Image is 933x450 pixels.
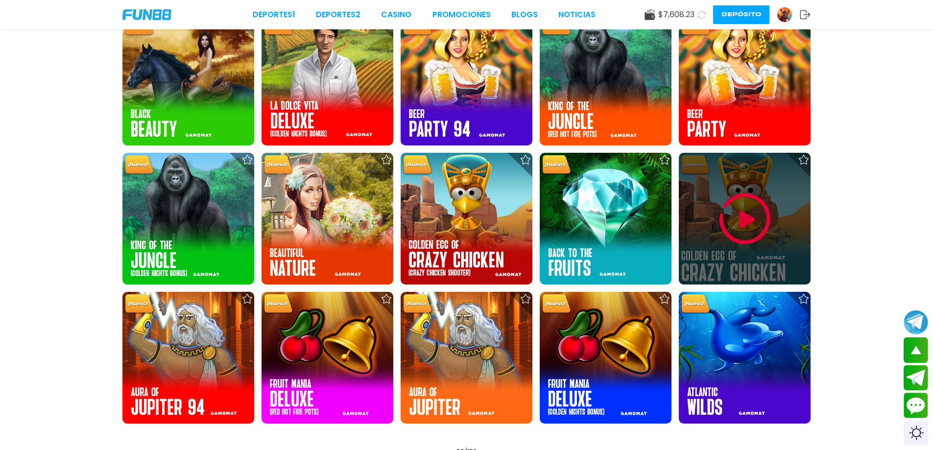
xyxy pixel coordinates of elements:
img: Beer Party [679,14,811,145]
img: Avatar [777,7,792,22]
img: King of the Jungle RHFP [540,14,671,145]
img: Beer Party 94 [401,14,532,145]
img: Company Logo [122,9,171,20]
button: Depósito [713,5,769,24]
img: La Dolce Vita GDN [262,14,393,145]
button: Join telegram [904,365,928,391]
img: Aura of Jupiter 94 [122,292,254,424]
img: Black Beauty [122,14,254,145]
img: Atlantic Wilds [679,292,811,424]
img: New [541,293,573,315]
img: New [680,293,712,315]
img: New [402,154,433,176]
button: scroll up [904,337,928,363]
img: Golden Egg of Crazy Chicken CCS [401,153,532,284]
img: Back to the Fruits [540,153,671,284]
img: Fruit Mania GDN [540,292,671,424]
img: King of the Jungle GDN [122,153,254,284]
img: Aura of Jupiter [401,292,532,424]
a: Avatar [777,7,800,23]
a: Promociones [432,9,491,21]
img: Fruit Mania RHFP [262,292,393,424]
img: New [263,154,294,176]
button: Join telegram channel [904,309,928,335]
img: New [263,293,294,315]
div: Switch theme [904,421,928,445]
img: Play Game [716,189,774,248]
a: Deportes2 [316,9,360,21]
img: New [402,293,433,315]
a: NOTICIAS [558,9,596,21]
img: New [541,154,573,176]
button: Contact customer service [904,393,928,418]
img: New [123,154,155,176]
a: Deportes1 [253,9,295,21]
img: Beautiful Nature [262,153,393,284]
span: $ 7,608.23 [658,9,694,21]
a: CASINO [381,9,411,21]
a: BLOGS [511,9,538,21]
img: New [123,293,155,315]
